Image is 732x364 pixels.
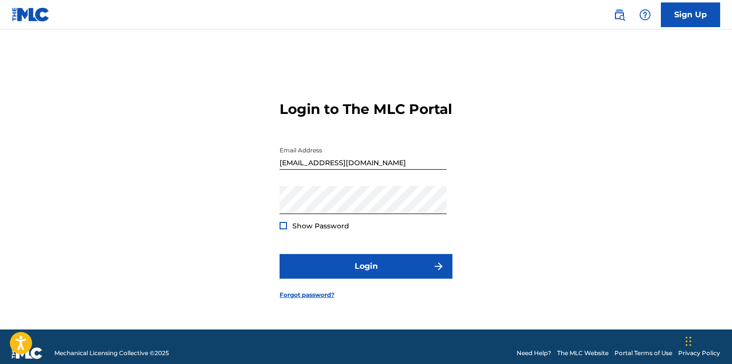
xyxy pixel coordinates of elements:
img: search [613,9,625,21]
div: Help [635,5,655,25]
a: Public Search [610,5,629,25]
a: Portal Terms of Use [614,349,672,358]
a: The MLC Website [557,349,609,358]
a: Need Help? [517,349,551,358]
div: Drag [686,327,691,356]
img: MLC Logo [12,7,50,22]
img: f7272a7cc735f4ea7f67.svg [433,260,445,272]
span: Show Password [292,221,349,230]
a: Privacy Policy [678,349,720,358]
button: Login [280,254,452,279]
a: Forgot password? [280,291,334,299]
h3: Login to The MLC Portal [280,101,452,118]
img: help [639,9,651,21]
img: logo [12,347,42,359]
span: Mechanical Licensing Collective © 2025 [54,349,169,358]
iframe: Chat Widget [683,317,732,364]
a: Sign Up [661,2,720,27]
